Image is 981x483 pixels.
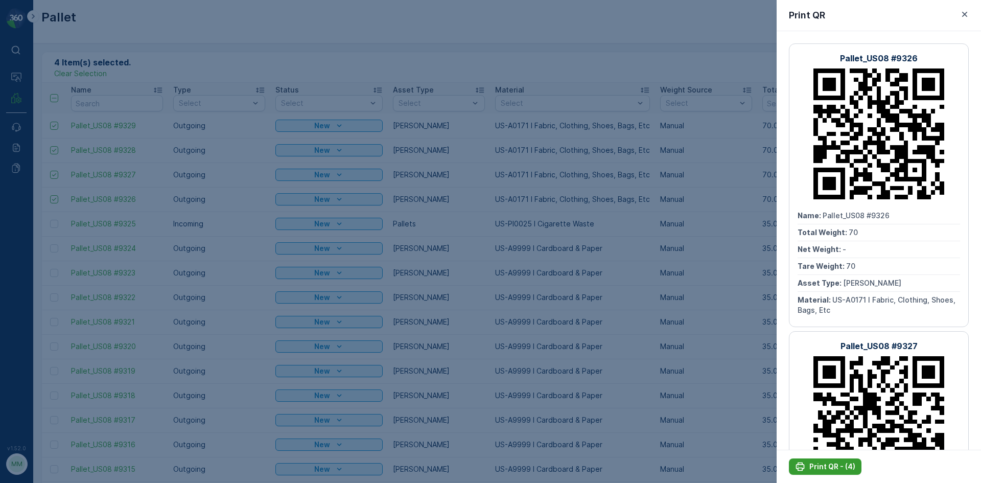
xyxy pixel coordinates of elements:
[798,228,849,237] span: Total Weight :
[789,458,861,475] button: Print QR - (4)
[798,279,843,287] span: Asset Type :
[823,211,890,220] span: Pallet_US08 #9326
[798,245,843,254] span: Net Weight :
[849,228,858,237] span: 70
[840,52,918,64] p: Pallet_US08 #9326
[840,340,918,352] p: Pallet_US08 #9327
[798,295,832,304] span: Material :
[798,211,823,220] span: Name :
[809,462,855,472] p: Print QR - (4)
[789,8,825,22] p: Print QR
[846,262,855,270] span: 70
[798,262,846,270] span: Tare Weight :
[798,295,957,314] span: US-A0171 I Fabric, Clothing, Shoes, Bags, Etc
[843,279,901,287] span: [PERSON_NAME]
[843,245,846,254] span: -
